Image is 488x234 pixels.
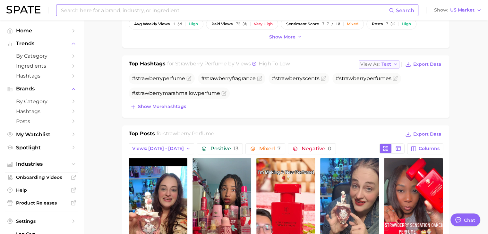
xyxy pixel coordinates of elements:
[281,19,364,29] button: sentiment score7.7 / 10Mixed
[16,63,67,69] span: Ingredients
[16,200,67,206] span: Product Releases
[16,86,67,92] span: Brands
[254,22,273,26] div: Very high
[206,19,278,29] button: paid views73.3%Very high
[16,108,67,114] span: Hashtags
[277,146,280,152] span: 7
[419,146,440,151] span: Columns
[189,22,198,26] div: High
[5,172,78,182] a: Onboarding Videos
[5,106,78,116] a: Hashtags
[339,75,366,81] span: strawberry
[175,61,227,67] span: strawberry perfume
[16,118,67,124] span: Posts
[210,146,238,151] span: Positive
[413,62,441,67] span: Export Data
[366,19,416,29] button: posts7.3kHigh
[134,22,170,26] span: weekly views
[386,22,395,26] span: 7.3k
[135,90,163,96] span: strawberry
[16,174,67,180] span: Onboarding Videos
[269,34,295,40] span: Show more
[268,33,304,41] button: Show more
[272,75,320,81] span: # scents
[322,22,340,26] span: 7.7 / 10
[432,6,483,14] button: ShowUS Market
[5,61,78,71] a: Ingredients
[404,130,443,139] button: Export Data
[211,22,233,26] span: paid views
[328,146,331,152] span: 0
[393,76,398,81] button: Flag as miscategorized or irrelevant
[16,98,67,104] span: by Category
[129,60,166,69] h1: Top Hashtags
[286,22,319,26] span: sentiment score
[396,7,414,13] span: Search
[16,187,67,193] span: Help
[135,75,163,81] span: strawberry
[236,22,247,26] span: 73.3%
[16,41,67,46] span: Trends
[434,8,448,12] span: Show
[5,84,78,94] button: Brands
[450,8,475,12] span: US Market
[407,143,443,154] button: Columns
[173,22,182,26] span: 1.6m
[257,76,262,81] button: Flag as miscategorized or irrelevant
[205,75,232,81] span: strawberry
[413,131,441,137] span: Export Data
[347,22,358,26] div: Mixed
[5,39,78,48] button: Trends
[5,96,78,106] a: by Category
[198,90,220,96] span: perfume
[321,76,326,81] button: Flag as miscategorized or irrelevant
[163,75,185,81] span: perfume
[132,146,184,151] span: Views: [DATE] - [DATE]
[60,5,389,16] input: Search here for a brand, industry, or ingredient
[404,60,443,69] button: Export Data
[16,218,67,224] span: Settings
[157,130,214,139] h2: for
[5,51,78,61] a: by Category
[5,185,78,195] a: Help
[16,73,67,79] span: Hashtags
[201,75,256,81] span: # fragrance
[402,22,411,26] div: High
[16,28,67,34] span: Home
[6,6,40,13] img: SPATE
[16,145,67,151] span: Spotlight
[5,130,78,139] a: My Watchlist
[129,130,155,139] h1: Top Posts
[381,63,391,66] span: Text
[259,146,280,151] span: Mixed
[16,161,67,167] span: Industries
[259,61,290,67] span: high to low
[186,76,192,81] button: Flag as miscategorized or irrelevant
[134,21,143,26] abbr: average
[5,26,78,36] a: Home
[5,71,78,81] a: Hashtags
[366,75,389,81] span: perfume
[372,22,383,26] span: posts
[163,130,214,137] span: strawberry perfume
[360,63,380,66] span: View As
[5,143,78,153] a: Spotlight
[138,104,186,109] span: Show more hashtags
[167,60,290,69] h2: for by Views
[301,146,331,151] span: Negative
[221,91,227,96] button: Flag as miscategorized or irrelevant
[233,146,238,152] span: 13
[5,159,78,169] button: Industries
[132,90,220,96] span: # marshmallow
[129,19,203,29] button: avg.weekly views1.6mHigh
[359,60,400,69] button: View AsText
[336,75,391,81] span: # s
[5,216,78,226] a: Settings
[16,131,67,138] span: My Watchlist
[5,116,78,126] a: Posts
[132,75,185,81] span: #
[5,198,78,208] a: Product Releases
[275,75,303,81] span: strawberry
[16,53,67,59] span: by Category
[129,102,188,111] button: Show morehashtags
